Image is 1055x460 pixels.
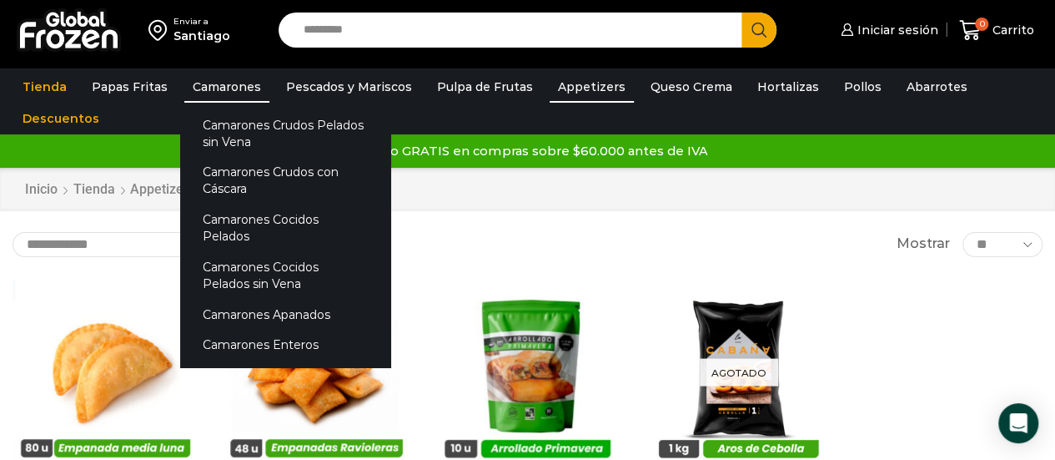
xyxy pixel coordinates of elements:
a: Abarrotes [898,71,976,103]
a: Pescados y Mariscos [278,71,420,103]
a: 0 Carrito [955,11,1038,50]
div: Enviar a [173,16,230,28]
a: Appetizers [550,71,634,103]
span: Carrito [988,22,1034,38]
div: Open Intercom Messenger [998,403,1038,443]
img: address-field-icon.svg [148,16,173,44]
button: Search button [741,13,776,48]
a: Camarones Apanados [180,299,390,330]
a: Pulpa de Frutas [429,71,541,103]
a: Camarones Cocidos Pelados [180,205,390,252]
a: Inicio [24,180,58,200]
a: Camarones [184,71,269,103]
span: 0 [975,18,988,31]
nav: Breadcrumb [24,180,195,200]
a: Tienda [73,180,116,200]
a: Camarones Enteros [180,330,390,361]
a: Camarones Crudos Pelados sin Vena [180,109,390,157]
a: Hortalizas [749,71,827,103]
a: Camarones Crudos con Cáscara [180,157,390,205]
a: Queso Crema [642,71,741,103]
span: Iniciar sesión [853,22,938,38]
h1: Appetizers [130,181,195,197]
a: Pollos [836,71,890,103]
select: Pedido de la tienda [13,232,225,257]
a: Descuentos [14,103,108,134]
a: Tienda [14,71,75,103]
span: Mostrar [897,235,950,254]
a: Camarones Cocidos Pelados sin Vena [180,252,390,300]
p: Agotado [700,359,778,387]
a: Papas Fritas [83,71,176,103]
a: Iniciar sesión [836,13,938,47]
div: Santiago [173,28,230,44]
